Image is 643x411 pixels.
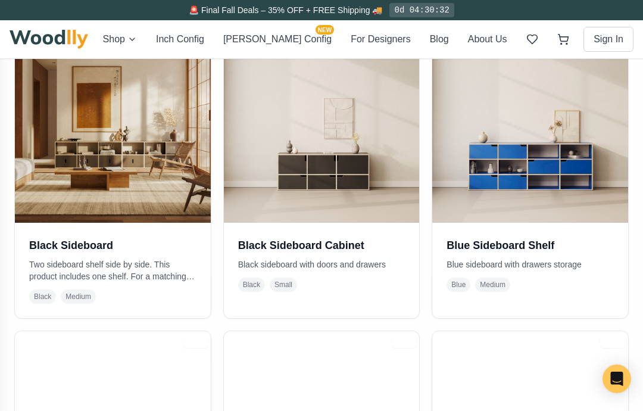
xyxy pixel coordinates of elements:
[10,30,88,49] img: Woodlly
[600,335,626,348] div: Inch
[351,32,410,46] button: For Designers
[238,237,405,254] h3: Black Sideboard Cabinet
[29,289,56,304] span: Black
[238,278,265,292] span: Black
[392,335,417,348] div: Inch
[183,335,208,348] div: Inch
[475,278,510,292] span: Medium
[468,32,507,46] button: About Us
[447,278,470,292] span: Blue
[583,27,633,52] button: Sign In
[15,27,211,223] img: Black Sideboard
[432,27,628,223] img: Blue Sideboard Shelf
[238,259,405,270] p: Black sideboard with doors and drawers
[189,5,382,15] span: 🚨 Final Fall Deals – 35% OFF + FREE Shipping 🚚
[156,32,204,46] button: Inch Config
[61,289,96,304] span: Medium
[29,237,196,254] h3: Black Sideboard
[447,237,614,254] h3: Blue Sideboard Shelf
[389,3,454,17] div: 0d 04:30:32
[430,32,449,46] button: Blog
[29,259,196,282] p: Two sideboard shelf side by side. This product includes one shelf. For a matching set as shown in...
[447,259,614,270] p: Blue sideboard with drawers storage
[223,32,332,46] button: [PERSON_NAME] ConfigNEW
[603,365,631,393] div: Open Intercom Messenger
[224,27,420,223] img: Black Sideboard Cabinet
[316,25,334,35] span: NEW
[103,32,137,46] button: Shop
[270,278,297,292] span: Small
